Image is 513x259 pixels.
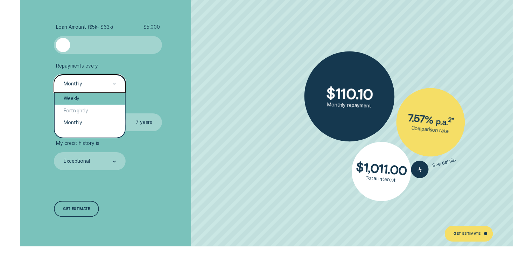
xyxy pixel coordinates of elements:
span: See details [432,157,457,169]
div: Monthly [55,117,125,128]
div: Weekly [55,93,125,105]
span: Loan Amount ( $5k - $63k ) [56,24,113,30]
span: $ 5,000 [143,24,160,30]
label: 7 years [126,113,162,131]
button: See details [409,151,458,181]
span: Repayments every [56,63,98,69]
span: My credit history is [56,140,99,146]
a: Get estimate [54,201,99,217]
a: Get Estimate [445,226,493,242]
div: Monthly [64,81,82,87]
div: Fortnightly [55,105,125,117]
div: Exceptional [64,159,90,164]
